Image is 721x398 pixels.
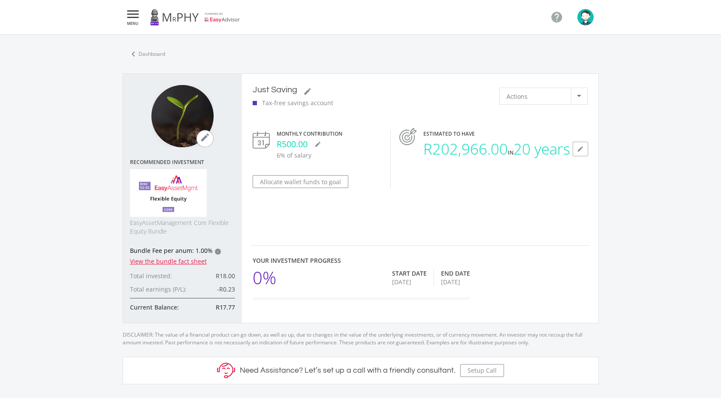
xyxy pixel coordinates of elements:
[123,45,171,63] a: chevron_leftDashboard
[577,9,594,25] img: avatar.png
[193,271,235,280] div: R18.00
[193,285,235,294] div: -R0.23
[507,88,528,104] span: Actions
[130,159,235,165] span: Recommended Investment
[130,257,207,265] a: View the bundle fact sheet
[577,146,584,152] i: mode_edit
[253,85,297,95] p: Just Saving
[130,303,193,312] div: Current Balance:
[130,271,193,280] div: Total invested:
[130,169,207,217] img: EMPBundle_CEquity.png
[314,141,321,148] i: mode_edit
[423,130,588,138] div: ESTIMATED TO HAVE
[130,285,193,294] div: Total earnings (P/L):
[441,278,470,286] div: [DATE]
[253,265,276,291] div: 0%
[423,138,570,160] div: R202,966.00 20 years
[277,151,382,160] p: 6% of salary
[130,246,235,257] div: Bundle Fee per anum: 1.00%
[125,9,141,19] i: 
[573,143,587,155] button: mode_edit
[196,130,214,147] button: mode_edit
[200,132,210,143] i: mode_edit
[311,138,325,151] button: mode_edit
[550,11,563,24] i: 
[392,269,427,278] div: Start Date
[130,219,235,236] span: EasyAssetManagement Core Flexible Equity Bundle
[460,364,504,377] button: Setup Call
[128,49,139,59] i: chevron_left
[253,175,348,188] button: Allocate wallet funds to goal
[123,9,143,26] button:  MENU
[277,138,382,151] div: R500.00
[303,87,312,96] i: mode_edit
[253,131,270,149] img: calendar-icon.svg
[441,269,470,278] div: End Date
[253,256,470,265] div: Your Investment Progress
[392,278,427,286] div: [DATE]
[240,366,456,375] h5: Need Assistance? Let’s set up a call with a friendly consultant.
[508,149,513,156] span: in
[123,323,599,346] p: DISCLAIMER: The value of a financial product can go down, as well as up, due to changes in the va...
[193,303,235,312] div: R17.77
[301,85,314,98] button: mode_edit
[277,130,382,138] div: Monthly Contribution
[399,128,416,145] img: target-icon.svg
[215,249,221,255] div: i
[547,7,567,27] a: 
[253,98,334,107] div: Tax-free savings account
[125,21,141,25] span: MENU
